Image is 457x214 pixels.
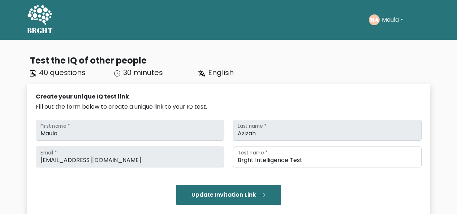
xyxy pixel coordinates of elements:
span: English [208,67,234,78]
input: First name [36,120,224,141]
a: BRGHT [27,3,53,37]
text: MA [370,16,379,24]
span: 40 questions [39,67,86,78]
div: Create your unique IQ test link [36,92,422,101]
input: Test name [233,147,422,167]
button: Maula [380,15,405,25]
span: 30 minutes [123,67,163,78]
h5: BRGHT [27,26,53,35]
input: Email [36,147,224,167]
div: Test the IQ of other people [30,54,430,67]
input: Last name [233,120,422,141]
button: Update Invitation Link [176,185,281,205]
div: Fill out the form below to create a unique link to your IQ test. [36,102,422,111]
